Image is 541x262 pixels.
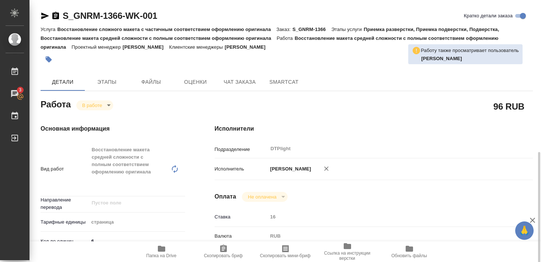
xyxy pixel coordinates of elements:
[41,11,49,20] button: Скопировать ссылку для ЯМессенджера
[72,44,122,50] p: Проектный менеджер
[41,238,89,245] p: Кол-во единиц
[193,241,254,262] button: Скопировать бриф
[215,146,268,153] p: Подразделение
[515,221,534,240] button: 🙏
[421,55,519,62] p: Сархатов Руслан
[89,236,185,247] input: ✎ Введи что-нибудь
[493,100,524,113] h2: 96 RUB
[51,11,60,20] button: Скопировать ссылку
[266,77,302,87] span: SmartCat
[45,77,80,87] span: Детали
[318,161,334,177] button: Удалить исполнителя
[254,241,316,262] button: Скопировать мини-бриф
[41,97,71,110] h2: Работа
[242,192,287,202] div: В работе
[123,44,169,50] p: [PERSON_NAME]
[421,47,519,54] p: Работу также просматривает пользователь
[146,253,177,258] span: Папка на Drive
[80,102,104,108] button: В работе
[41,27,57,32] p: Услуга
[260,253,311,258] span: Скопировать мини-бриф
[204,253,243,258] span: Скопировать бриф
[215,192,236,201] h4: Оплата
[378,241,440,262] button: Обновить файлы
[169,44,225,50] p: Клиентские менеджеры
[215,213,268,221] p: Ставка
[215,124,533,133] h4: Исполнители
[2,85,28,103] a: 3
[277,27,292,32] p: Заказ:
[133,77,169,87] span: Файлы
[246,194,278,200] button: Не оплачена
[268,230,506,242] div: RUB
[76,100,113,110] div: В работе
[131,241,193,262] button: Папка на Drive
[91,199,168,207] input: Пустое поле
[63,11,157,21] a: S_GNRM-1366-WK-001
[89,216,185,228] div: страница
[292,27,331,32] p: S_GNRM-1366
[41,124,185,133] h4: Основная информация
[178,77,213,87] span: Оценки
[277,35,295,41] p: Работа
[464,12,513,20] span: Кратко детали заказа
[321,251,374,261] span: Ссылка на инструкции верстки
[421,56,462,61] b: [PERSON_NAME]
[41,218,89,226] p: Тарифные единицы
[215,165,268,173] p: Исполнитель
[41,165,89,173] p: Вид работ
[41,51,57,68] button: Добавить тэг
[268,211,506,222] input: Пустое поле
[215,232,268,240] p: Валюта
[222,77,257,87] span: Чат заказа
[316,241,378,262] button: Ссылка на инструкции верстки
[518,223,531,238] span: 🙏
[14,86,26,94] span: 3
[268,165,311,173] p: [PERSON_NAME]
[391,253,427,258] span: Обновить файлы
[331,27,364,32] p: Этапы услуги
[41,196,89,211] p: Направление перевода
[57,27,276,32] p: Восстановление сложного макета с частичным соответствием оформлению оригинала
[225,44,271,50] p: [PERSON_NAME]
[89,77,125,87] span: Этапы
